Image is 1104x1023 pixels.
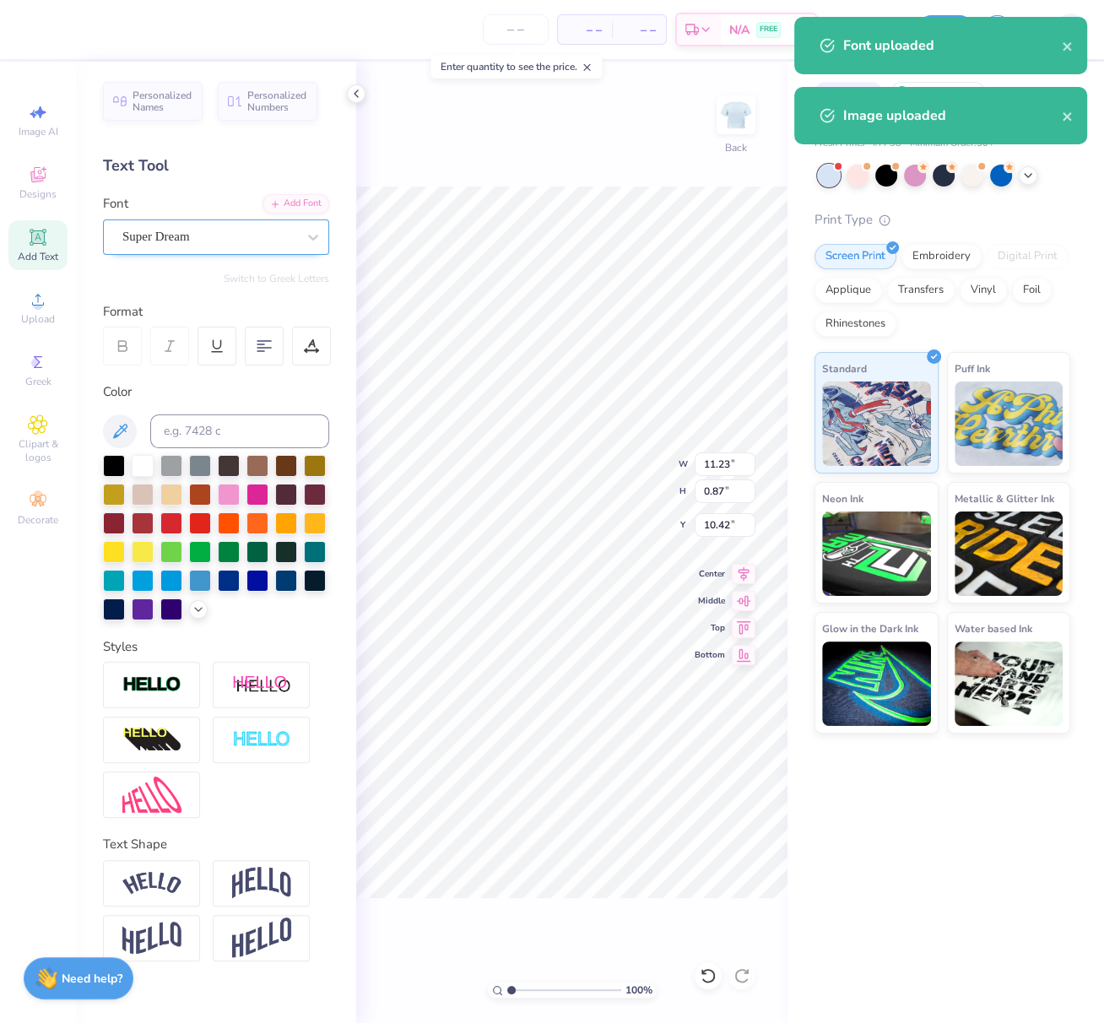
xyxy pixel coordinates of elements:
[232,917,291,959] img: Rise
[955,511,1063,596] img: Metallic & Glitter Ink
[695,568,725,580] span: Center
[232,730,291,750] img: Negative Space
[133,89,192,113] span: Personalized Names
[843,35,1062,56] div: Font uploaded
[19,187,57,201] span: Designs
[822,620,918,637] span: Glow in the Dark Ink
[122,922,181,955] img: Flag
[103,637,329,657] div: Styles
[1062,106,1074,126] button: close
[729,21,750,39] span: N/A
[62,971,122,987] strong: Need help?
[725,140,747,155] div: Back
[430,55,602,78] div: Enter quantity to see the price.
[822,490,863,507] span: Neon Ink
[1062,35,1074,56] button: close
[825,13,908,46] input: Untitled Design
[955,382,1063,466] img: Puff Ink
[695,595,725,607] span: Middle
[122,675,181,695] img: Stroke
[122,727,181,754] img: 3d Illusion
[814,244,896,269] div: Screen Print
[955,360,990,377] span: Puff Ink
[814,311,896,337] div: Rhinestones
[814,278,882,303] div: Applique
[224,272,329,285] button: Switch to Greek Letters
[955,490,1054,507] span: Metallic & Glitter Ink
[960,278,1007,303] div: Vinyl
[843,106,1062,126] div: Image uploaded
[822,360,867,377] span: Standard
[719,98,753,132] img: Back
[122,872,181,895] img: Arc
[21,312,55,326] span: Upload
[760,24,777,35] span: FREE
[122,777,181,813] img: Free Distort
[695,649,725,661] span: Bottom
[625,982,652,998] span: 100 %
[622,21,656,39] span: – –
[103,154,329,177] div: Text Tool
[232,674,291,696] img: Shadow
[103,382,329,402] div: Color
[814,210,1070,230] div: Print Type
[103,835,329,854] div: Text Shape
[25,375,51,388] span: Greek
[901,244,982,269] div: Embroidery
[955,620,1032,637] span: Water based Ink
[8,437,68,464] span: Clipart & logos
[103,302,331,322] div: Format
[987,244,1069,269] div: Digital Print
[1012,278,1052,303] div: Foil
[18,250,58,263] span: Add Text
[822,511,931,596] img: Neon Ink
[822,641,931,726] img: Glow in the Dark Ink
[247,89,307,113] span: Personalized Numbers
[887,278,955,303] div: Transfers
[695,622,725,634] span: Top
[150,414,329,448] input: e.g. 7428 c
[568,21,602,39] span: – –
[822,382,931,466] img: Standard
[103,194,128,214] label: Font
[955,641,1063,726] img: Water based Ink
[232,867,291,899] img: Arch
[18,513,58,527] span: Decorate
[262,194,329,214] div: Add Font
[19,125,58,138] span: Image AI
[483,14,549,45] input: – –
